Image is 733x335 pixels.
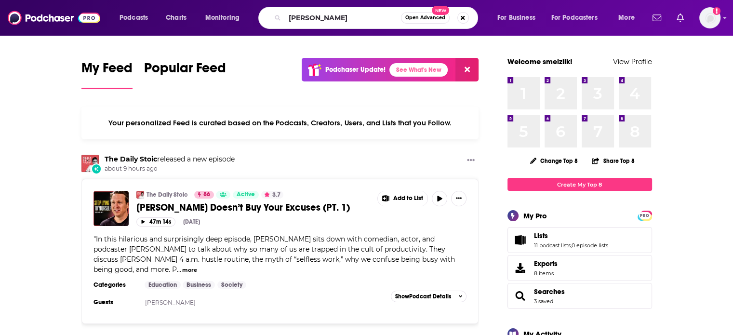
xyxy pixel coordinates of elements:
[160,10,192,26] a: Charts
[285,10,401,26] input: Search podcasts, credits, & more...
[194,191,214,199] a: 86
[534,231,608,240] a: Lists
[93,235,455,274] span: "
[491,10,547,26] button: open menu
[534,298,553,305] a: 3 saved
[591,151,635,170] button: Share Top 8
[612,10,647,26] button: open menu
[699,7,720,28] button: Show profile menu
[91,163,102,174] div: New Episode
[183,218,200,225] div: [DATE]
[649,10,665,26] a: Show notifications dropdown
[81,60,133,82] span: My Feed
[551,11,598,25] span: For Podcasters
[267,7,487,29] div: Search podcasts, credits, & more...
[217,281,246,289] a: Society
[639,212,651,219] a: PRO
[145,299,196,306] a: [PERSON_NAME]
[511,261,530,275] span: Exports
[393,195,423,202] span: Add to List
[378,191,428,206] button: Show More Button
[391,291,467,302] button: ShowPodcast Details
[147,191,188,199] a: The Daily Stoic
[507,283,652,309] span: Searches
[507,57,573,66] a: Welcome smeizlik!
[183,281,215,289] a: Business
[325,66,386,74] p: Podchaser Update!
[136,201,371,214] a: [PERSON_NAME] Doesn’t Buy Your Excuses (PT. 1)
[699,7,720,28] span: Logged in as smeizlik
[389,63,448,77] a: See What's New
[93,281,137,289] h3: Categories
[395,293,451,300] span: Show Podcast Details
[144,60,226,89] a: Popular Feed
[120,11,148,25] span: Podcasts
[105,155,235,164] h3: released a new episode
[93,191,129,226] img: Pete Holmes Doesn’t Buy Your Excuses (PT. 1)
[432,6,449,15] span: New
[8,9,100,27] img: Podchaser - Follow, Share and Rate Podcasts
[511,289,530,303] a: Searches
[673,10,688,26] a: Show notifications dropdown
[534,259,558,268] span: Exports
[105,155,157,163] a: The Daily Stoic
[203,190,210,200] span: 86
[177,265,181,274] span: ...
[534,231,548,240] span: Lists
[699,7,720,28] img: User Profile
[507,178,652,191] a: Create My Top 8
[572,242,608,249] a: 0 episode lists
[507,255,652,281] a: Exports
[93,235,455,274] span: In this hilarious and surprisingly deep episode, [PERSON_NAME] sits down with comedian, actor, an...
[401,12,450,24] button: Open AdvancedNew
[144,60,226,82] span: Popular Feed
[571,242,572,249] span: ,
[451,191,466,206] button: Show More Button
[233,191,259,199] a: Active
[81,155,99,172] img: The Daily Stoic
[182,266,197,274] button: more
[511,233,530,247] a: Lists
[534,287,565,296] a: Searches
[136,217,175,227] button: 47m 14s
[166,11,187,25] span: Charts
[81,60,133,89] a: My Feed
[93,298,137,306] h3: Guests
[105,165,235,173] span: about 9 hours ago
[463,155,479,167] button: Show More Button
[261,191,283,199] button: 3.7
[613,57,652,66] a: View Profile
[523,211,547,220] div: My Pro
[81,107,479,139] div: Your personalized Feed is curated based on the Podcasts, Creators, Users, and Lists that you Follow.
[136,191,144,199] img: The Daily Stoic
[713,7,720,15] svg: Add a profile image
[145,281,181,289] a: Education
[136,201,350,214] span: [PERSON_NAME] Doesn’t Buy Your Excuses (PT. 1)
[507,227,652,253] span: Lists
[524,155,584,167] button: Change Top 8
[545,10,612,26] button: open menu
[205,11,240,25] span: Monitoring
[199,10,252,26] button: open menu
[405,15,445,20] span: Open Advanced
[534,242,571,249] a: 11 podcast lists
[113,10,160,26] button: open menu
[497,11,535,25] span: For Business
[618,11,635,25] span: More
[237,190,255,200] span: Active
[534,270,558,277] span: 8 items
